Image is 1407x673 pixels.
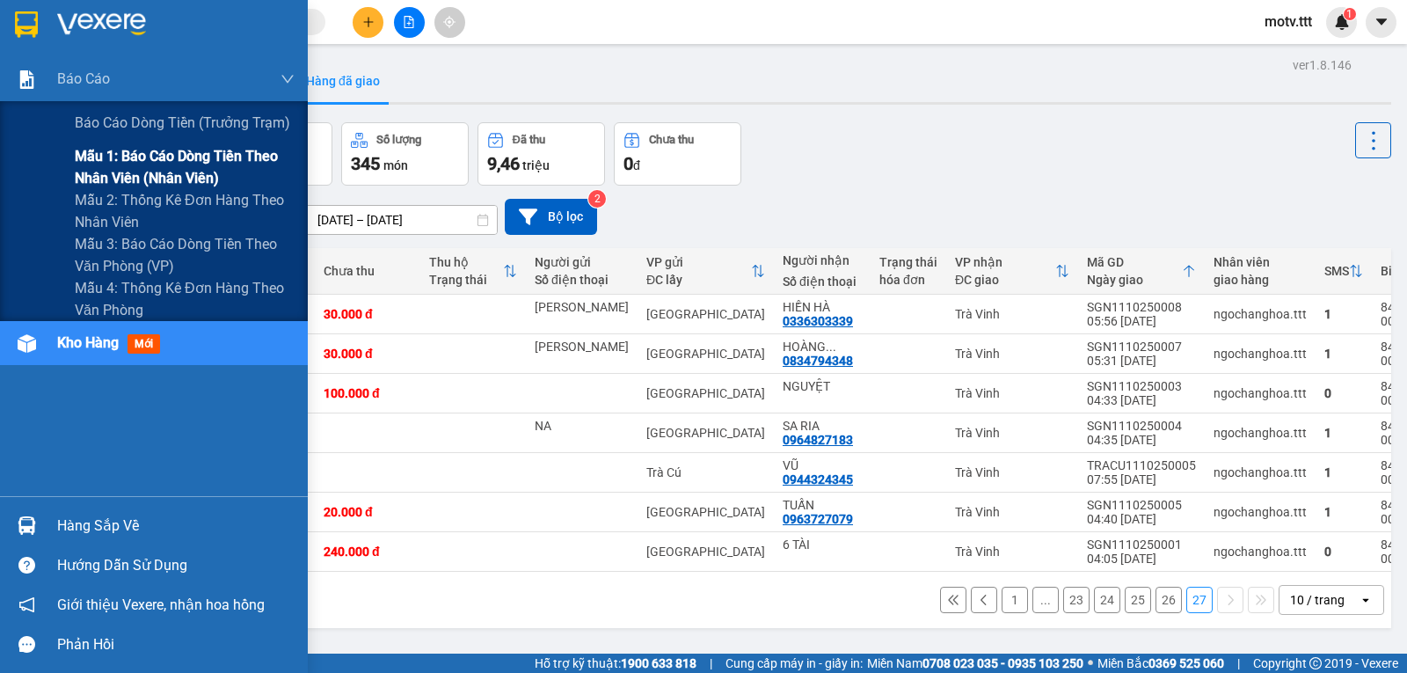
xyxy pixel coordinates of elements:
button: aim [434,7,465,38]
span: Mẫu 2: Thống kê đơn hàng theo nhân viên [75,189,295,233]
div: Trà Cú [646,465,765,479]
button: caret-down [1366,7,1396,38]
span: caret-down [1374,14,1389,30]
th: Toggle SortBy [638,248,774,295]
div: ĐC lấy [646,273,751,287]
div: Mã GD [1087,255,1182,269]
div: Nhân viên [1214,255,1307,269]
div: Hướng dẫn sử dụng [57,552,295,579]
button: Hàng đã giao [292,60,394,102]
button: ... [1032,587,1059,613]
div: 05:31 [DATE] [1087,354,1196,368]
div: Trà Vinh [955,545,1069,559]
span: question-circle [18,557,35,574]
div: Trà Vinh [955,505,1069,519]
div: 1 [1324,307,1363,321]
div: ngochanghoa.ttt [1214,545,1307,559]
div: 1 [1324,465,1363,479]
div: Trà Vinh [955,307,1069,321]
sup: 2 [588,190,606,208]
span: copyright [1309,657,1322,669]
strong: 1900 633 818 [621,656,696,670]
div: giao hàng [1214,273,1307,287]
div: 04:05 [DATE] [1087,552,1196,566]
span: đ [633,158,640,172]
div: ngochanghoa.ttt [1214,386,1307,400]
div: 04:33 [DATE] [1087,393,1196,407]
div: VP gửi [646,255,751,269]
div: 100.000 đ [324,386,412,400]
div: Số lượng [376,134,421,146]
span: ⚪️ [1088,660,1093,667]
div: SGN1110250008 [1087,300,1196,314]
button: 24 [1094,587,1120,613]
img: icon-new-feature [1334,14,1350,30]
div: 20.000 đ [324,505,412,519]
span: plus [362,16,375,28]
span: 345 [351,153,380,174]
div: 10 / trang [1290,591,1345,609]
button: 25 [1125,587,1151,613]
div: Trạng thái [429,273,503,287]
div: Trà Vinh [955,465,1069,479]
div: 30.000 đ [324,307,412,321]
div: SGN1110250007 [1087,340,1196,354]
div: ngochanghoa.ttt [1214,505,1307,519]
button: plus [353,7,383,38]
div: 0964827183 [783,433,853,447]
div: Trạng thái [879,255,937,269]
div: 0 [1324,545,1363,559]
div: ngochanghoa.ttt [1214,307,1307,321]
div: SGN1110250004 [1087,419,1196,433]
div: 6 TÀI [783,538,862,552]
img: logo-vxr [15,11,38,38]
span: Mẫu 1: Báo cáo dòng tiền theo nhân viên (nhân viên) [75,145,295,189]
div: Hàng sắp về [57,513,295,539]
span: motv.ttt [1250,11,1326,33]
span: Miền Bắc [1097,654,1224,673]
span: message [18,636,35,653]
input: Select a date range. [305,206,497,234]
img: warehouse-icon [18,334,36,353]
span: 9,46 [487,153,520,174]
div: [GEOGRAPHIC_DATA] [646,307,765,321]
span: 0 [623,153,633,174]
img: solution-icon [18,70,36,89]
th: Toggle SortBy [946,248,1078,295]
span: Cung cấp máy in - giấy in: [725,654,863,673]
button: 23 [1063,587,1090,613]
span: | [710,654,712,673]
th: Toggle SortBy [1316,248,1372,295]
img: warehouse-icon [18,516,36,535]
div: [GEOGRAPHIC_DATA] [646,505,765,519]
div: ĐC giao [955,273,1055,287]
span: triệu [522,158,550,172]
strong: 0369 525 060 [1148,656,1224,670]
span: ... [826,340,836,354]
span: notification [18,596,35,613]
span: file-add [403,16,415,28]
div: VP nhận [955,255,1055,269]
div: hóa đơn [879,273,937,287]
span: Mẫu 4: Thống kê đơn hàng theo văn phòng [75,277,295,321]
div: [GEOGRAPHIC_DATA] [646,386,765,400]
div: Người nhận [783,253,862,267]
span: | [1237,654,1240,673]
div: 1 [1324,505,1363,519]
div: Thu hộ [429,255,503,269]
div: VŨ [783,458,862,472]
div: 0834794348 [783,354,853,368]
div: Chưa thu [649,134,694,146]
div: Trà Vinh [955,347,1069,361]
div: 1 [1324,426,1363,440]
div: Người gửi [535,255,629,269]
div: Đã thu [513,134,545,146]
th: Toggle SortBy [420,248,526,295]
div: MINH MINH [535,340,629,354]
div: ngochanghoa.ttt [1214,347,1307,361]
div: SGN1110250001 [1087,538,1196,552]
div: HOÀNG PHƯỚC [783,340,862,354]
div: Chưa thu [324,264,412,278]
div: 04:35 [DATE] [1087,433,1196,447]
button: file-add [394,7,425,38]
